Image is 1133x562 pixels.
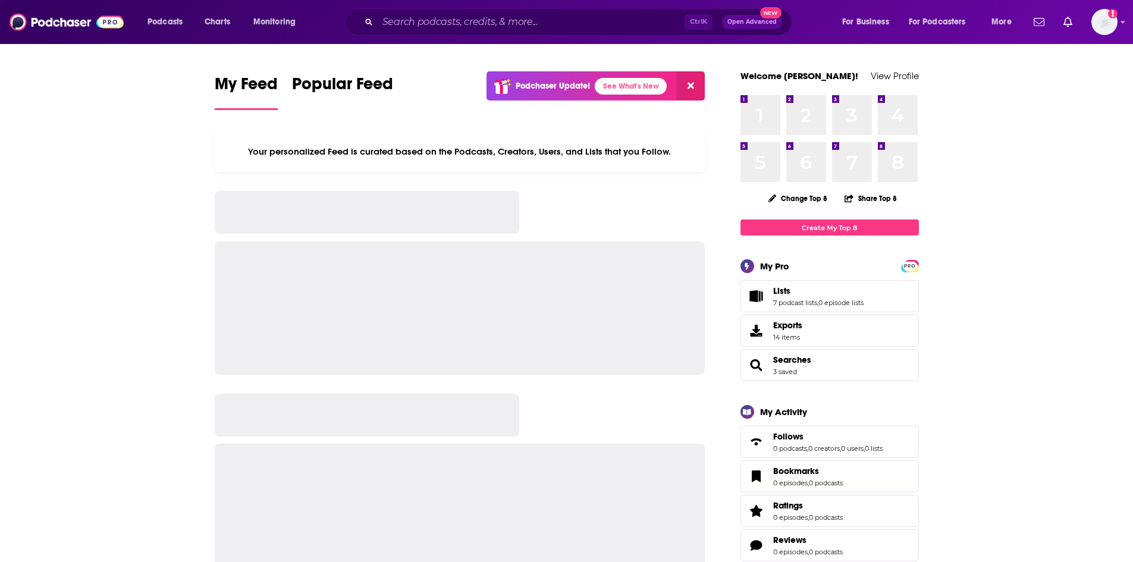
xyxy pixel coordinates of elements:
[773,500,803,511] span: Ratings
[722,15,782,29] button: Open AdvancedNew
[991,14,1012,30] span: More
[745,357,768,373] a: Searches
[809,513,843,522] a: 0 podcasts
[205,14,230,30] span: Charts
[903,262,917,271] span: PRO
[841,444,864,453] a: 0 users
[740,219,919,236] a: Create My Top 8
[745,434,768,450] a: Follows
[292,74,393,101] span: Popular Feed
[773,479,808,487] a: 0 episodes
[745,288,768,304] a: Lists
[740,495,919,527] span: Ratings
[760,406,807,417] div: My Activity
[809,479,843,487] a: 0 podcasts
[773,354,811,365] a: Searches
[292,74,393,110] a: Popular Feed
[773,285,864,296] a: Lists
[760,7,782,18] span: New
[903,261,917,270] a: PRO
[740,529,919,561] span: Reviews
[773,285,790,296] span: Lists
[773,333,802,341] span: 14 items
[215,74,278,110] a: My Feed
[1029,12,1049,32] a: Show notifications dropdown
[745,503,768,519] a: Ratings
[808,444,840,453] a: 0 creators
[818,299,864,307] a: 0 episode lists
[745,322,768,339] span: Exports
[808,513,809,522] span: ,
[773,431,804,442] span: Follows
[1091,9,1118,35] button: Show profile menu
[761,191,835,206] button: Change Top 8
[871,70,919,81] a: View Profile
[727,19,777,25] span: Open Advanced
[10,11,124,33] img: Podchaser - Follow, Share and Rate Podcasts
[773,513,808,522] a: 0 episodes
[773,444,807,453] a: 0 podcasts
[865,444,883,453] a: 0 lists
[773,535,843,545] a: Reviews
[1091,9,1118,35] img: User Profile
[773,299,817,307] a: 7 podcast lists
[378,12,685,32] input: Search podcasts, credits, & more...
[1091,9,1118,35] span: Logged in as luilaking
[745,468,768,485] a: Bookmarks
[809,548,843,556] a: 0 podcasts
[773,548,808,556] a: 0 episodes
[844,187,897,210] button: Share Top 8
[139,12,198,32] button: open menu
[773,500,843,511] a: Ratings
[817,299,818,307] span: ,
[740,349,919,381] span: Searches
[983,12,1027,32] button: open menu
[215,131,705,172] div: Your personalized Feed is curated based on the Podcasts, Creators, Users, and Lists that you Follow.
[807,444,808,453] span: ,
[595,78,667,95] a: See What's New
[197,12,237,32] a: Charts
[740,315,919,347] a: Exports
[740,70,858,81] a: Welcome [PERSON_NAME]!
[773,431,883,442] a: Follows
[516,81,590,91] p: Podchaser Update!
[1108,9,1118,18] svg: Add a profile image
[745,537,768,554] a: Reviews
[901,12,983,32] button: open menu
[740,460,919,492] span: Bookmarks
[147,14,183,30] span: Podcasts
[864,444,865,453] span: ,
[760,260,789,272] div: My Pro
[356,8,804,36] div: Search podcasts, credits, & more...
[773,466,843,476] a: Bookmarks
[253,14,296,30] span: Monitoring
[773,466,819,476] span: Bookmarks
[685,14,713,30] span: Ctrl K
[808,479,809,487] span: ,
[834,12,904,32] button: open menu
[740,280,919,312] span: Lists
[773,320,802,331] span: Exports
[909,14,966,30] span: For Podcasters
[245,12,311,32] button: open menu
[1059,12,1077,32] a: Show notifications dropdown
[740,426,919,458] span: Follows
[840,444,841,453] span: ,
[773,368,797,376] a: 3 saved
[842,14,889,30] span: For Business
[808,548,809,556] span: ,
[215,74,278,101] span: My Feed
[773,535,806,545] span: Reviews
